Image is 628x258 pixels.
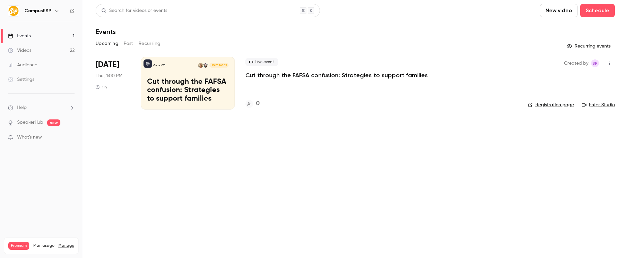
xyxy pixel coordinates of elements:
button: Past [124,38,133,49]
h1: Events [96,28,116,36]
img: Melanie Muenzer [198,63,203,68]
span: Help [17,104,27,111]
span: new [47,119,60,126]
button: Recurring [139,38,161,49]
p: Cut through the FAFSA confusion: Strategies to support families [147,78,229,103]
button: Recurring events [564,41,615,51]
a: Cut through the FAFSA confusion: Strategies to support familiesCampusESPMelissa GreinerMelanie Mu... [141,57,235,110]
iframe: Noticeable Trigger [67,135,75,141]
a: Manage [58,243,74,248]
a: Registration page [528,102,574,108]
img: CampusESP [8,6,19,16]
span: Plan usage [33,243,54,248]
p: CampusESP [153,64,165,67]
a: Cut through the FAFSA confusion: Strategies to support families [245,71,428,79]
span: Stephanie Robinson [591,59,599,67]
a: SpeakerHub [17,119,43,126]
li: help-dropdown-opener [8,104,75,111]
span: [DATE] [96,59,119,70]
img: Melissa Greiner [203,63,208,68]
button: Schedule [580,4,615,17]
div: 1 h [96,84,107,90]
span: [DATE] 1:00 PM [209,63,228,68]
h4: 0 [256,99,260,108]
div: Oct 16 Thu, 1:00 PM (America/New York) [96,57,130,110]
div: Videos [8,47,31,54]
span: Created by [564,59,588,67]
span: Live event [245,58,278,66]
div: Events [8,33,31,39]
span: Thu, 1:00 PM [96,73,122,79]
a: Enter Studio [582,102,615,108]
a: 0 [245,99,260,108]
div: Search for videos or events [101,7,167,14]
h6: CampusESP [24,8,51,14]
div: Audience [8,62,37,68]
span: What's new [17,134,42,141]
span: SR [592,59,598,67]
div: Settings [8,76,34,83]
span: Premium [8,242,29,250]
button: Upcoming [96,38,118,49]
button: New video [540,4,578,17]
